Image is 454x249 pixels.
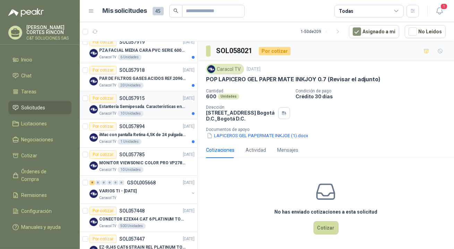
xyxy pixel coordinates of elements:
div: 8 [89,180,95,185]
p: SOL057785 [119,152,145,157]
p: Dirección [206,105,275,110]
img: Company Logo [89,49,98,57]
p: CONECTOR EZEX44 CAT 6 PLATINUM TOOLS [99,216,186,223]
a: Por cotizarSOL057915[DATE] Company LogoEstantería Semipesada. Características en el adjuntoCaraco... [80,91,197,119]
span: Chat [22,72,32,80]
div: Cotizaciones [206,146,234,154]
div: 0 [101,180,106,185]
button: Asignado a mi [349,25,399,38]
p: [DATE] [183,151,195,158]
a: Por cotizarSOL057448[DATE] Company LogoCONECTOR EZEX44 CAT 6 PLATINUM TOOLSCaracol TV500 Unidades [80,204,197,232]
p: Condición de pago [295,89,451,93]
button: 1 [433,5,446,17]
p: SOL057448 [119,208,145,213]
button: No Leídos [405,25,446,38]
p: MONITOR VIEWSONIC COLOR PRO VP2786-4K [99,160,186,166]
div: Por cotizar [89,66,117,74]
p: [DATE] [183,208,195,214]
img: Company Logo [207,65,215,73]
img: Company Logo [89,77,98,85]
div: Todas [339,7,353,15]
a: Remisiones [8,189,71,202]
span: Tareas [22,88,37,96]
img: Company Logo [89,218,98,226]
p: iMac con pantalla Retina 4,5K de 24 pulgadas M4 [99,132,186,138]
span: Cotizar [22,152,37,159]
div: Unidades [218,94,239,99]
span: Solicitudes [22,104,45,111]
a: Por cotizarSOL057918[DATE] Company LogoPAR DE FILTROS GASES ACIDOS REF.2096 3MCaracol TV20 Unidades [80,63,197,91]
p: [DATE] [183,39,195,45]
p: Caracol TV [99,83,116,88]
span: Órdenes de Compra [22,168,65,183]
p: [DATE] [183,67,195,74]
div: Por cotizar [89,122,117,131]
div: Por cotizar [89,94,117,102]
p: [STREET_ADDRESS] Bogotá D.C. , Bogotá D.C. [206,110,275,122]
p: SOL057918 [119,68,145,73]
a: 8 0 0 0 0 0 GSOL005668[DATE] Company LogoVARIOS TI - [DATE]Caracol TV [89,179,196,201]
div: Por cotizar [89,150,117,159]
div: 1 - 50 de 209 [301,26,343,37]
a: Inicio [8,53,71,66]
p: Crédito 30 días [295,93,451,99]
a: Por cotizarSOL057894[DATE] Company LogoiMac con pantalla Retina 4,5K de 24 pulgadas M4Caracol TV1... [80,119,197,148]
p: [DATE] [183,95,195,102]
div: Por cotizar [89,38,117,46]
p: PAR DE FILTROS GASES ACIDOS REF.2096 3M [99,75,186,82]
a: Manuales y ayuda [8,221,71,234]
h3: SOL058021 [216,45,253,56]
span: Inicio [22,56,33,64]
p: Caracol TV [99,167,116,173]
a: Cotizar [8,149,71,162]
p: SOL057915 [119,96,145,101]
p: [DATE] [183,180,195,186]
div: 10 Unidades [118,167,144,173]
div: 20 Unidades [118,83,144,88]
button: Cotizar [314,221,339,234]
a: Negociaciones [8,133,71,146]
p: C&T SOLUCIONES SAS [26,36,71,40]
span: Negociaciones [22,136,53,143]
a: Por cotizarSOL057785[DATE] Company LogoMONITOR VIEWSONIC COLOR PRO VP2786-4KCaracol TV10 Unidades [80,148,197,176]
a: Por cotizarSOL057919[DATE] Company LogoPZA FACIAL MEDIA CARA PVC SERIE 6000 3MCaracol TV6 Unidades [80,35,197,63]
a: Chat [8,69,71,82]
p: Caracol TV [99,111,116,116]
p: Estantería Semipesada. Características en el adjunto [99,103,186,110]
a: Solicitudes [8,101,71,114]
p: Caracol TV [99,139,116,144]
a: Órdenes de Compra [8,165,71,186]
div: Actividad [246,146,266,154]
p: Cantidad [206,89,290,93]
div: Por cotizar [89,235,117,243]
img: Company Logo [89,190,98,198]
div: 10 Unidades [118,111,144,116]
p: [DATE] [183,236,195,242]
p: Caracol TV [99,223,116,229]
p: SOL057919 [119,40,145,44]
img: Company Logo [89,105,98,114]
span: 45 [153,7,164,15]
div: Mensajes [277,146,298,154]
img: Logo peakr [8,8,44,17]
span: Manuales y ayuda [22,223,61,231]
p: GSOL005668 [127,180,156,185]
a: Tareas [8,85,71,98]
span: Remisiones [22,191,47,199]
div: 500 Unidades [118,223,146,229]
span: Licitaciones [22,120,47,127]
p: SOL057894 [119,124,145,129]
div: 0 [95,180,101,185]
div: 0 [107,180,112,185]
div: Caracol TV [206,64,244,74]
h3: No has enviado cotizaciones a esta solicitud [274,208,377,216]
p: 600 [206,93,216,99]
p: Caracol TV [99,55,116,60]
p: VARIOS TI - [DATE] [99,188,137,194]
img: Company Logo [89,161,98,170]
a: Configuración [8,205,71,218]
span: search [173,8,178,13]
h1: Mis solicitudes [103,6,147,16]
div: 0 [119,180,124,185]
span: 1 [440,3,448,10]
